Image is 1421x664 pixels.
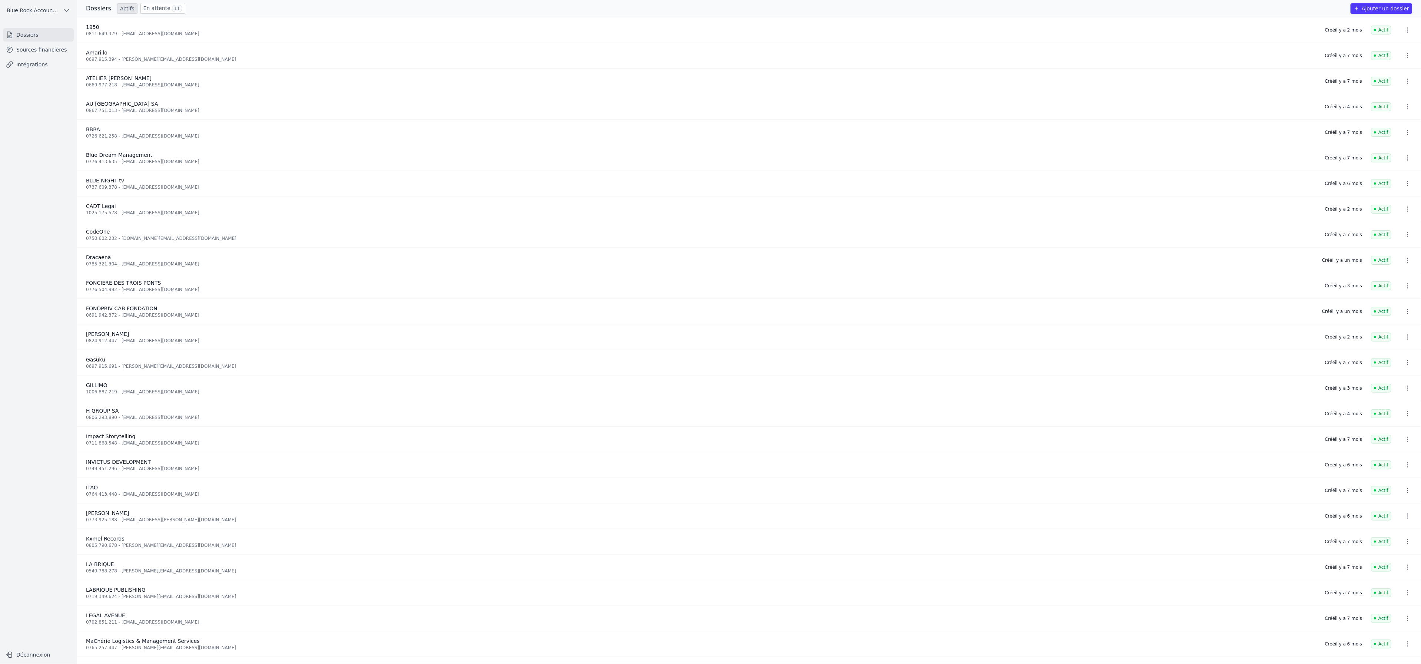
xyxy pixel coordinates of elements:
[1371,460,1391,469] span: Actif
[86,4,111,13] h3: Dossiers
[86,587,146,593] span: LABRIQUE PUBLISHING
[1325,360,1362,366] div: Créé il y a 7 mois
[1371,588,1391,597] span: Actif
[1325,539,1362,545] div: Créé il y a 7 mois
[86,619,1316,625] div: 0702.851.211 - [EMAIL_ADDRESS][DOMAIN_NAME]
[86,126,100,132] span: BBRA
[1322,308,1362,314] div: Créé il y a un mois
[86,594,1316,599] div: 0719.349.624 - [PERSON_NAME][EMAIL_ADDRESS][DOMAIN_NAME]
[1325,436,1362,442] div: Créé il y a 7 mois
[86,510,129,516] span: [PERSON_NAME]
[1371,256,1391,265] span: Actif
[86,108,1316,113] div: 0867.751.013 - [EMAIL_ADDRESS][DOMAIN_NAME]
[86,433,135,439] span: Impact Storytelling
[86,178,124,184] span: BLUE NIGHT tv
[3,58,74,71] a: Intégrations
[86,101,158,107] span: AU [GEOGRAPHIC_DATA] SA
[1325,78,1362,84] div: Créé il y a 7 mois
[1325,513,1362,519] div: Créé il y a 6 mois
[1371,307,1391,316] span: Actif
[86,305,157,311] span: FONDPRIV CAB FONDATION
[86,75,152,81] span: ATELIER [PERSON_NAME]
[86,638,200,644] span: MaChérie Logistics & Management Services
[86,312,1313,318] div: 0691.942.372 - [EMAIL_ADDRESS][DOMAIN_NAME]
[1371,409,1391,418] span: Actif
[86,517,1316,523] div: 0773.925.188 - [EMAIL_ADDRESS][PERSON_NAME][DOMAIN_NAME]
[86,645,1316,651] div: 0765.257.447 - [PERSON_NAME][EMAIL_ADDRESS][DOMAIN_NAME]
[86,561,114,567] span: LA BRIQUE
[1371,77,1391,86] span: Actif
[1371,153,1391,162] span: Actif
[86,440,1316,446] div: 0711.868.548 - [EMAIL_ADDRESS][DOMAIN_NAME]
[1371,512,1391,521] span: Actif
[1325,27,1362,33] div: Créé il y a 2 mois
[1371,179,1391,188] span: Actif
[3,43,74,56] a: Sources financières
[1371,486,1391,495] span: Actif
[86,485,98,490] span: ITAO
[1322,257,1362,263] div: Créé il y a un mois
[1325,129,1362,135] div: Créé il y a 7 mois
[86,152,152,158] span: Blue Dream Management
[86,459,151,465] span: INVICTUS DEVELOPMENT
[86,389,1316,395] div: 1006.887.219 - [EMAIL_ADDRESS][DOMAIN_NAME]
[86,542,1316,548] div: 0805.790.678 - [PERSON_NAME][EMAIL_ADDRESS][DOMAIN_NAME]
[1325,411,1362,417] div: Créé il y a 4 mois
[1371,563,1391,572] span: Actif
[86,235,1316,241] div: 0750.602.232 - [DOMAIN_NAME][EMAIL_ADDRESS][DOMAIN_NAME]
[1325,385,1362,391] div: Créé il y a 3 mois
[3,4,74,16] button: Blue Rock Accounting
[86,414,1316,420] div: 0806.293.890 - [EMAIL_ADDRESS][DOMAIN_NAME]
[1325,53,1362,59] div: Créé il y a 7 mois
[86,24,99,30] span: 1950
[86,254,111,260] span: Dracaena
[1325,641,1362,647] div: Créé il y a 6 mois
[1371,230,1391,239] span: Actif
[140,3,185,14] a: En attente 11
[1371,281,1391,290] span: Actif
[1325,334,1362,340] div: Créé il y a 2 mois
[1371,333,1391,341] span: Actif
[117,3,137,14] a: Actifs
[86,56,1316,62] div: 0697.915.394 - [PERSON_NAME][EMAIL_ADDRESS][DOMAIN_NAME]
[1371,640,1391,648] span: Actif
[1371,51,1391,60] span: Actif
[86,287,1316,293] div: 0776.504.992 - [EMAIL_ADDRESS][DOMAIN_NAME]
[172,5,182,12] span: 11
[86,261,1313,267] div: 0785.321.304 - [EMAIL_ADDRESS][DOMAIN_NAME]
[86,31,1316,37] div: 0811.649.379 - [EMAIL_ADDRESS][DOMAIN_NAME]
[1325,615,1362,621] div: Créé il y a 7 mois
[1371,205,1391,214] span: Actif
[1325,181,1362,186] div: Créé il y a 6 mois
[86,382,107,388] span: GILLIMO
[1325,590,1362,596] div: Créé il y a 7 mois
[1325,564,1362,570] div: Créé il y a 7 mois
[86,229,110,235] span: CodeOne
[86,568,1316,574] div: 0549.788.278 - [PERSON_NAME][EMAIL_ADDRESS][DOMAIN_NAME]
[86,466,1316,472] div: 0749.451.296 - [EMAIL_ADDRESS][DOMAIN_NAME]
[86,133,1316,139] div: 0726.621.258 - [EMAIL_ADDRESS][DOMAIN_NAME]
[86,491,1316,497] div: 0764.413.448 - [EMAIL_ADDRESS][DOMAIN_NAME]
[1371,102,1391,111] span: Actif
[86,408,119,414] span: H GROUP SA
[3,649,74,661] button: Déconnexion
[1371,537,1391,546] span: Actif
[1371,435,1391,444] span: Actif
[86,612,125,618] span: LEGAL AVENUE
[86,184,1316,190] div: 0737.609.378 - [EMAIL_ADDRESS][DOMAIN_NAME]
[7,7,60,14] span: Blue Rock Accounting
[1325,462,1362,468] div: Créé il y a 6 mois
[1325,283,1362,289] div: Créé il y a 3 mois
[86,363,1316,369] div: 0697.915.691 - [PERSON_NAME][EMAIL_ADDRESS][DOMAIN_NAME]
[86,210,1316,216] div: 1025.175.578 - [EMAIL_ADDRESS][DOMAIN_NAME]
[86,280,161,286] span: FONCIERE DES TROIS PONTS
[1371,358,1391,367] span: Actif
[1371,26,1391,34] span: Actif
[1371,614,1391,623] span: Actif
[86,159,1316,165] div: 0776.413.635 - [EMAIL_ADDRESS][DOMAIN_NAME]
[86,536,124,542] span: Kxmel Records
[1371,128,1391,137] span: Actif
[86,357,105,363] span: Gasuku
[1325,488,1362,493] div: Créé il y a 7 mois
[86,331,129,337] span: [PERSON_NAME]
